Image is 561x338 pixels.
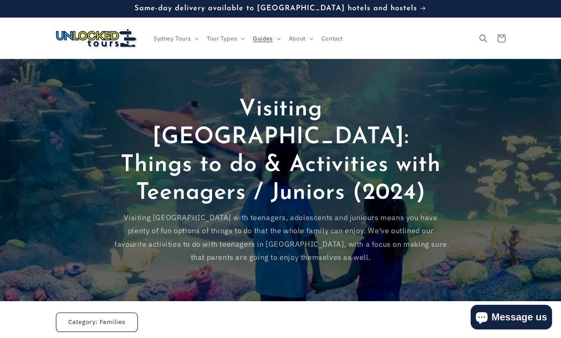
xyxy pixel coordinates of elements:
span: Guides [253,35,273,42]
summary: About [284,30,317,47]
p: Visiting [GEOGRAPHIC_DATA] with teenagers, adolescents and juniours means you have plenty of fun ... [113,211,448,264]
a: Category: Families [56,313,138,332]
span: Contact [322,35,343,42]
span: Same-day delivery available to [GEOGRAPHIC_DATA] hotels and hostels [134,5,417,12]
summary: Tour Types [202,30,248,47]
a: Contact [317,30,348,47]
span: About [289,35,306,42]
inbox-online-store-chat: Shopify online store chat [468,305,554,331]
h2: Visiting [GEOGRAPHIC_DATA]: Things to do & Activities with Teenagers / Juniors (2024) [113,96,448,207]
span: Sydney Tours [154,35,191,42]
summary: Sydney Tours [149,30,202,47]
span: Tour Types [207,35,237,42]
summary: Search [474,29,492,47]
img: Unlocked Tours [56,29,138,48]
a: Unlocked Tours [53,26,141,51]
summary: Guides [248,30,284,47]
